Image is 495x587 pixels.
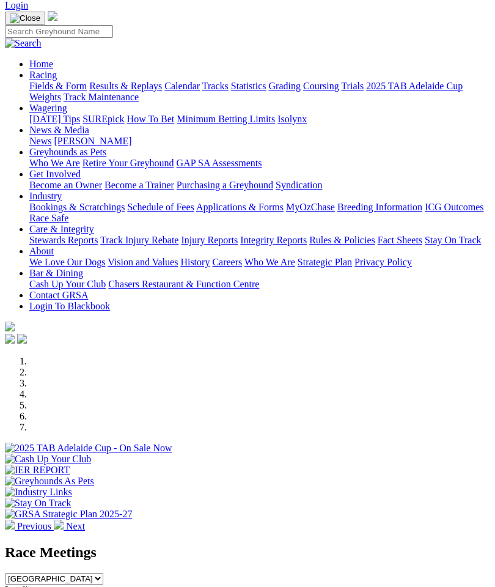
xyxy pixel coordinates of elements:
[108,279,259,289] a: Chasers Restaurant & Function Centre
[5,509,132,520] img: GRSA Strategic Plan 2025-27
[5,521,54,531] a: Previous
[5,454,91,465] img: Cash Up Your Club
[212,257,242,267] a: Careers
[29,279,490,290] div: Bar & Dining
[276,180,322,190] a: Syndication
[29,257,490,268] div: About
[425,235,481,245] a: Stay On Track
[29,136,51,146] a: News
[29,158,80,168] a: Who We Are
[303,81,339,91] a: Coursing
[29,191,62,201] a: Industry
[5,25,113,38] input: Search
[177,158,262,168] a: GAP SA Assessments
[337,202,422,212] a: Breeding Information
[29,224,94,234] a: Care & Integrity
[29,136,490,147] div: News & Media
[196,202,284,212] a: Applications & Forms
[100,235,178,245] a: Track Injury Rebate
[29,268,83,278] a: Bar & Dining
[181,235,238,245] a: Injury Reports
[164,81,200,91] a: Calendar
[29,81,490,103] div: Racing
[105,180,174,190] a: Become a Trainer
[5,12,45,25] button: Toggle navigation
[244,257,295,267] a: Who We Are
[177,114,275,124] a: Minimum Betting Limits
[202,81,229,91] a: Tracks
[127,114,175,124] a: How To Bet
[29,301,110,311] a: Login To Blackbook
[425,202,483,212] a: ICG Outcomes
[29,114,490,125] div: Wagering
[5,443,172,454] img: 2025 TAB Adelaide Cup - On Sale Now
[29,290,88,300] a: Contact GRSA
[5,334,15,344] img: facebook.svg
[127,202,194,212] a: Schedule of Fees
[5,322,15,331] img: logo-grsa-white.png
[10,13,40,23] img: Close
[89,81,162,91] a: Results & Replays
[354,257,412,267] a: Privacy Policy
[5,38,42,49] img: Search
[29,257,105,267] a: We Love Our Dogs
[29,213,68,223] a: Race Safe
[29,169,81,179] a: Get Involved
[309,235,375,245] a: Rules & Policies
[29,279,106,289] a: Cash Up Your Club
[29,114,80,124] a: [DATE] Tips
[54,521,85,531] a: Next
[82,158,174,168] a: Retire Your Greyhound
[29,158,490,169] div: Greyhounds as Pets
[29,235,490,246] div: Care & Integrity
[29,246,54,256] a: About
[29,92,61,102] a: Weights
[17,521,51,531] span: Previous
[277,114,307,124] a: Isolynx
[29,202,490,224] div: Industry
[66,521,85,531] span: Next
[64,92,139,102] a: Track Maintenance
[5,487,72,498] img: Industry Links
[341,81,364,91] a: Trials
[48,11,57,21] img: logo-grsa-white.png
[269,81,301,91] a: Grading
[29,59,53,69] a: Home
[82,114,124,124] a: SUREpick
[29,180,490,191] div: Get Involved
[286,202,335,212] a: MyOzChase
[5,498,71,509] img: Stay On Track
[29,103,67,113] a: Wagering
[366,81,463,91] a: 2025 TAB Adelaide Cup
[378,235,422,245] a: Fact Sheets
[54,520,64,530] img: chevron-right-pager-white.svg
[231,81,266,91] a: Statistics
[29,125,89,135] a: News & Media
[240,235,307,245] a: Integrity Reports
[5,465,70,476] img: IER REPORT
[17,334,27,344] img: twitter.svg
[29,180,102,190] a: Become an Owner
[29,70,57,80] a: Racing
[54,136,131,146] a: [PERSON_NAME]
[5,544,490,561] h2: Race Meetings
[180,257,210,267] a: History
[29,147,106,157] a: Greyhounds as Pets
[29,235,98,245] a: Stewards Reports
[108,257,178,267] a: Vision and Values
[298,257,352,267] a: Strategic Plan
[5,520,15,530] img: chevron-left-pager-white.svg
[5,476,94,487] img: Greyhounds As Pets
[177,180,273,190] a: Purchasing a Greyhound
[29,202,125,212] a: Bookings & Scratchings
[29,81,87,91] a: Fields & Form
